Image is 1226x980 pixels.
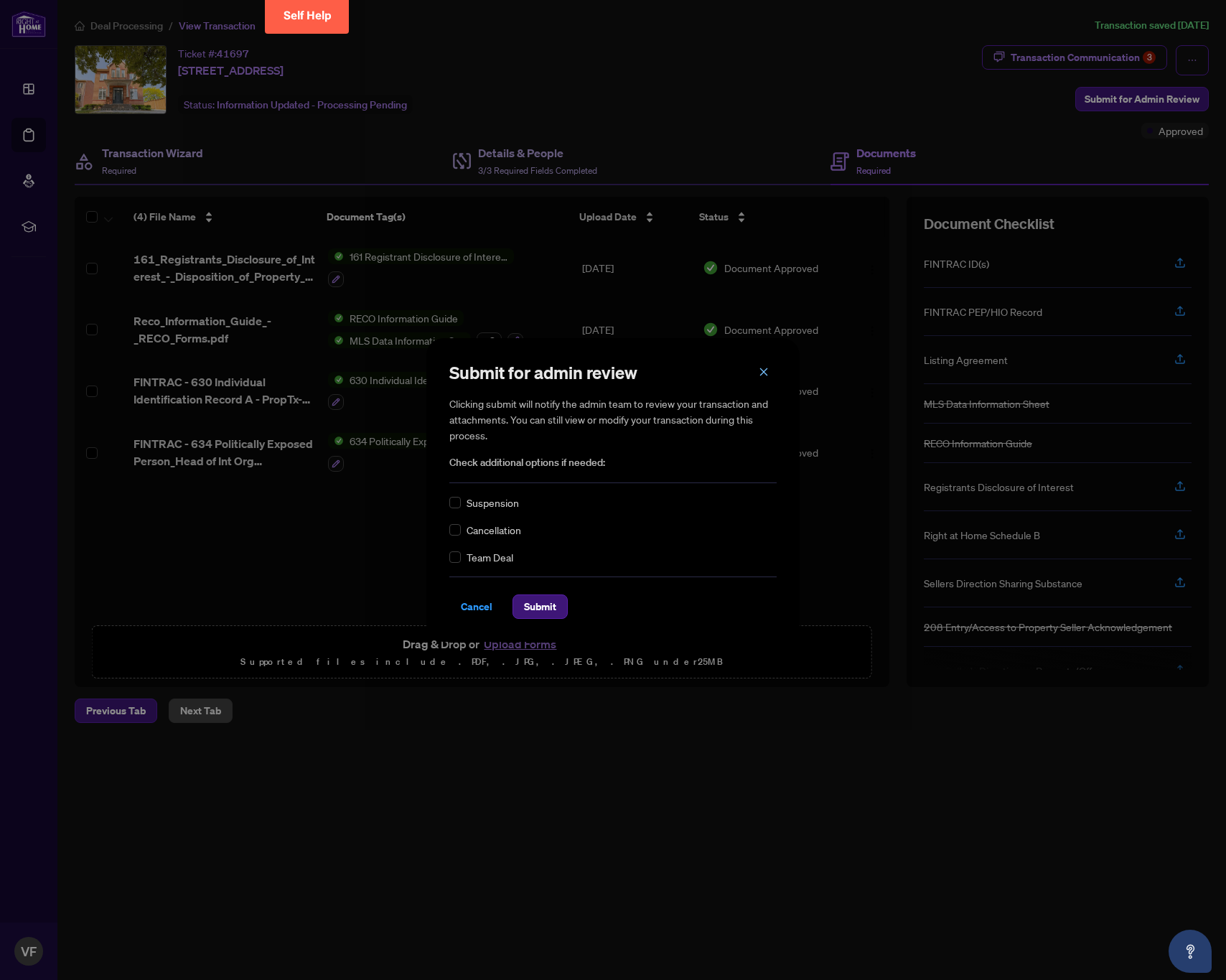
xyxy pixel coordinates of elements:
span: close [759,367,769,377]
span: Submit [524,595,556,618]
button: Open asap [1169,930,1212,973]
span: Check additional options if needed: [449,454,777,471]
span: Suspension [467,495,519,510]
span: Cancel [461,595,492,618]
span: Cancellation [467,522,521,538]
h5: Clicking submit will notify the admin team to review your transaction and attachments. You can st... [449,396,777,443]
span: Self Help [284,9,332,22]
span: Team Deal [467,549,513,565]
h2: Submit for admin review [449,361,777,384]
button: Cancel [449,594,504,619]
button: Submit [513,594,568,619]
